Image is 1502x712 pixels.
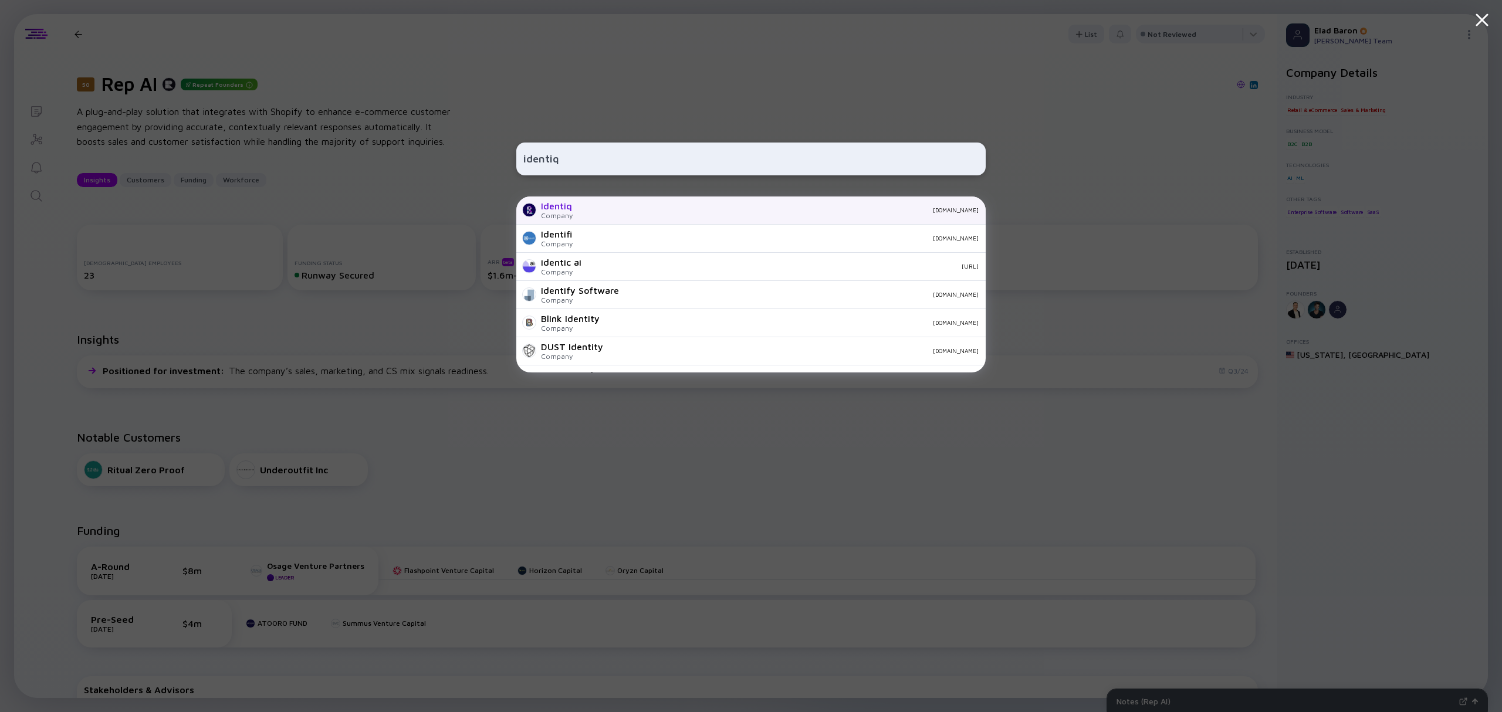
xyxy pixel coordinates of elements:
div: [URL] [591,263,979,270]
div: Identify Software [541,285,619,296]
div: Blink Identity [541,313,600,324]
div: Company [541,296,619,304]
div: [DOMAIN_NAME] [628,291,979,298]
div: DUST Identity [541,341,603,352]
div: Company [541,239,573,248]
input: Search Company or Investor... [523,148,979,169]
div: [DOMAIN_NAME] [582,235,979,242]
div: [DOMAIN_NAME] [609,319,979,326]
div: IDenteq Ltd [541,369,593,380]
div: Identifi [541,229,573,239]
div: [DOMAIN_NAME] [613,347,979,354]
div: Company [541,352,603,361]
div: Company [541,267,581,276]
div: Company [541,324,600,333]
div: identic ai [541,257,581,267]
div: Identiq [541,201,573,211]
div: [DOMAIN_NAME] [582,206,979,213]
div: Company [541,211,573,220]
